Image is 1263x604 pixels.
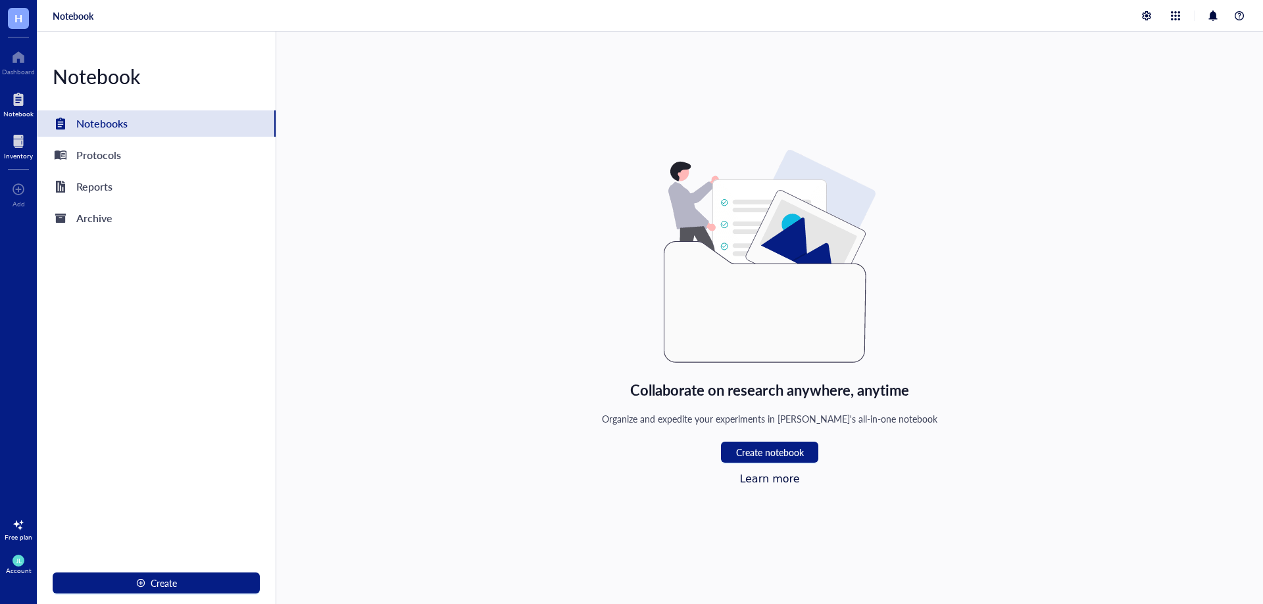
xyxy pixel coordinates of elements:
[721,442,818,463] button: Create notebook
[4,131,33,160] a: Inventory
[151,578,177,588] span: Create
[2,68,35,76] div: Dashboard
[2,47,35,76] a: Dashboard
[14,10,22,26] span: H
[37,63,276,89] div: Notebook
[4,152,33,160] div: Inventory
[664,150,876,363] img: Empty state
[3,110,34,118] div: Notebook
[53,572,260,593] button: Create
[5,533,32,541] div: Free plan
[37,205,276,231] a: Archive
[53,10,93,22] a: Notebook
[37,110,276,137] a: Notebooks
[12,200,25,208] div: Add
[76,114,128,133] div: Notebooks
[739,473,799,485] a: Learn more
[16,557,22,565] span: JL
[736,447,804,457] span: Create notebook
[602,411,938,426] div: Organize and expedite your experiments in [PERSON_NAME]'s all-in-one notebook
[76,209,112,227] div: Archive
[76,146,121,164] div: Protocols
[76,177,112,196] div: Reports
[630,379,910,401] div: Collaborate on research anywhere, anytime
[6,567,32,574] div: Account
[37,174,276,200] a: Reports
[37,142,276,168] a: Protocols
[3,89,34,118] a: Notebook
